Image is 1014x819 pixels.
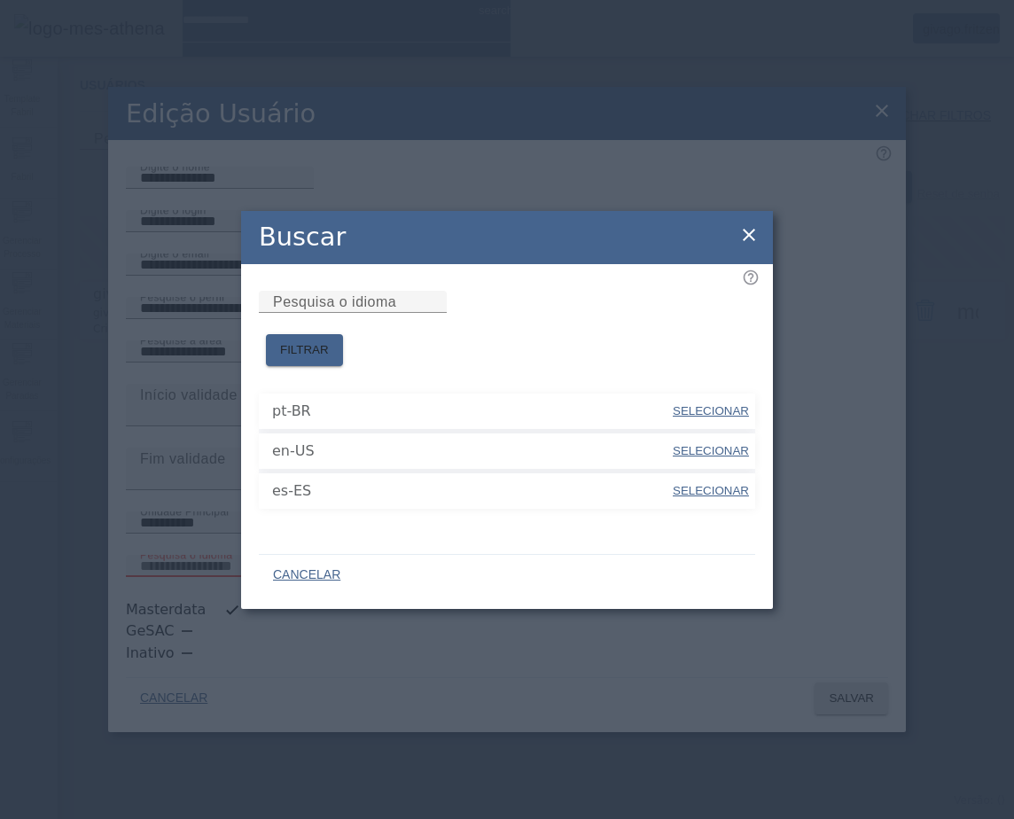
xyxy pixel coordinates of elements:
h2: Buscar [259,218,346,256]
button: SELECIONAR [671,435,751,467]
span: es-ES [272,480,671,502]
button: SELECIONAR [671,475,751,507]
span: SELECIONAR [673,404,749,417]
button: FILTRAR [266,334,343,366]
mat-label: Pesquisa o idioma [273,293,396,308]
span: FILTRAR [280,341,329,359]
span: CANCELAR [273,566,340,584]
span: en-US [272,441,671,462]
span: SELECIONAR [673,484,749,497]
span: pt-BR [272,401,671,422]
button: CANCELAR [259,559,355,591]
span: SELECIONAR [673,444,749,457]
button: SELECIONAR [671,395,751,427]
